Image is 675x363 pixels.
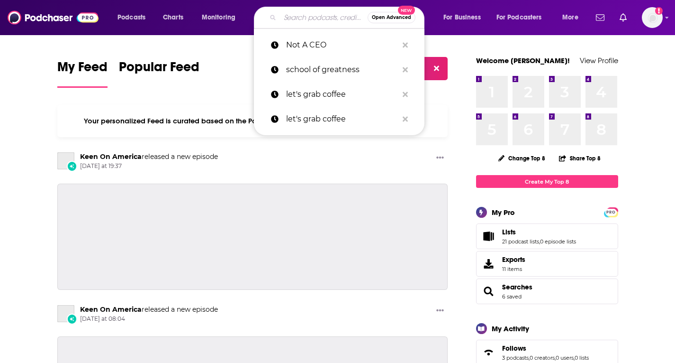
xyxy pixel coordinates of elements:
span: , [574,354,575,361]
button: open menu [490,10,556,25]
a: 6 saved [502,293,522,300]
button: Show More Button [432,305,448,317]
a: 0 users [556,354,574,361]
span: , [555,354,556,361]
a: 21 podcast lists [502,238,539,245]
a: Exports [476,251,618,277]
a: 0 episode lists [540,238,576,245]
span: Open Advanced [372,15,411,20]
div: New Episode [67,161,77,171]
a: Welcome [PERSON_NAME]! [476,56,570,65]
a: Follows [479,346,498,359]
button: Show profile menu [642,7,663,28]
p: let's grab coffee [286,107,398,131]
div: Your personalized Feed is curated based on the Podcasts, Creators, Users, and Lists that you Follow. [57,105,448,137]
button: Change Top 8 [493,152,551,164]
span: Popular Feed [119,59,199,81]
p: Not A CEO [286,33,398,57]
a: 0 lists [575,354,589,361]
div: My Activity [492,324,529,333]
span: Follows [502,344,526,353]
span: Logged in as megcassidy [642,7,663,28]
a: school of greatness [254,57,424,82]
p: school of greatness [286,57,398,82]
span: My Feed [57,59,108,81]
a: Show notifications dropdown [616,9,630,26]
a: let's grab coffee [254,107,424,131]
a: Keen On America [80,305,142,314]
a: Keen On America [80,152,142,161]
a: let's grab coffee [254,82,424,107]
span: For Podcasters [496,11,542,24]
span: More [562,11,578,24]
button: open menu [437,10,493,25]
a: Keen On America [57,152,74,169]
p: let's grab coffee [286,82,398,107]
span: [DATE] at 08:04 [80,315,218,323]
span: Monitoring [202,11,235,24]
a: 0 creators [530,354,555,361]
span: Exports [479,257,498,270]
button: Share Top 8 [558,149,601,168]
svg: Add a profile image [655,7,663,15]
span: Searches [476,279,618,304]
a: Searches [479,285,498,298]
a: Popular Feed [119,59,199,88]
a: Create My Top 8 [476,175,618,188]
a: Searches [502,283,532,291]
a: Not A CEO [254,33,424,57]
a: Lists [479,230,498,243]
span: 11 items [502,266,525,272]
div: Search podcasts, credits, & more... [263,7,433,28]
a: View Profile [580,56,618,65]
a: My Feed [57,59,108,88]
a: Charts [157,10,189,25]
a: PRO [605,208,617,215]
button: open menu [111,10,158,25]
span: [DATE] at 19:37 [80,162,218,170]
button: Show More Button [432,152,448,164]
span: , [539,238,540,245]
a: 3 podcasts [502,354,529,361]
img: User Profile [642,7,663,28]
span: Lists [476,223,618,249]
button: open menu [556,10,590,25]
span: New [398,6,415,15]
div: New Episode [67,314,77,324]
span: , [529,354,530,361]
a: Keen On America [57,305,74,322]
span: Exports [502,255,525,264]
h3: released a new episode [80,152,218,161]
input: Search podcasts, credits, & more... [280,10,368,25]
span: PRO [605,209,617,216]
a: Follows [502,344,589,353]
a: Show notifications dropdown [592,9,608,26]
span: Lists [502,228,516,236]
h3: released a new episode [80,305,218,314]
div: My Pro [492,208,515,217]
span: Charts [163,11,183,24]
a: Lists [502,228,576,236]
img: Podchaser - Follow, Share and Rate Podcasts [8,9,99,27]
button: open menu [195,10,248,25]
span: For Business [443,11,481,24]
button: Open AdvancedNew [368,12,415,23]
span: Podcasts [117,11,145,24]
